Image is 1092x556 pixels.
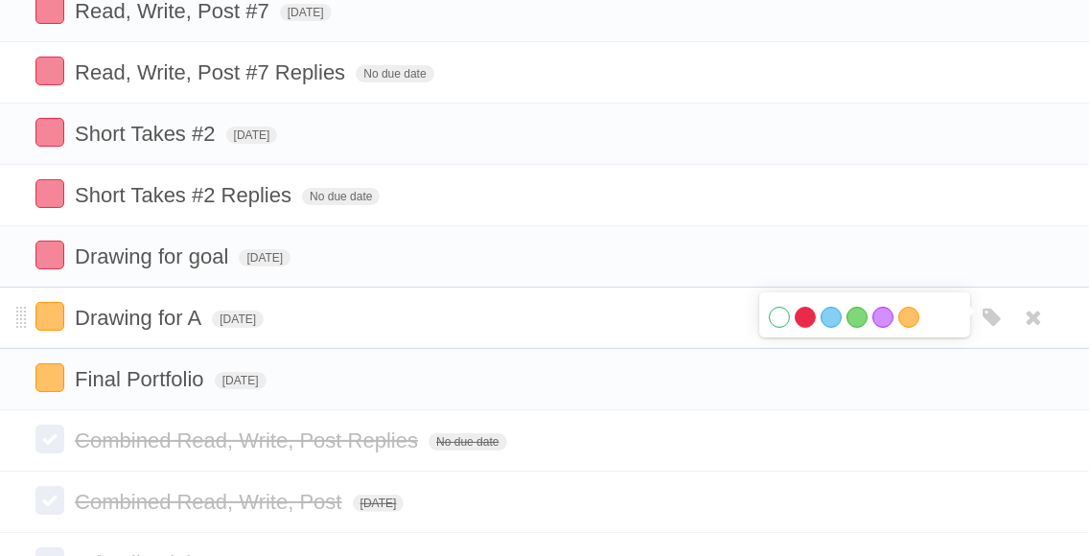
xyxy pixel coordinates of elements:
[35,425,64,453] label: Done
[847,307,868,328] label: Green
[75,429,423,452] span: Combined Read, Write, Post Replies
[429,433,506,451] span: No due date
[280,4,332,21] span: [DATE]
[795,307,816,328] label: Red
[75,367,209,391] span: Final Portfolio
[353,495,405,512] span: [DATE]
[35,241,64,269] label: Done
[75,183,296,207] span: Short Takes #2 Replies
[302,188,380,205] span: No due date
[75,244,233,268] span: Drawing for goal
[872,307,894,328] label: Purple
[35,302,64,331] label: Done
[75,306,206,330] span: Drawing for A
[239,249,290,266] span: [DATE]
[35,363,64,392] label: Done
[356,65,433,82] span: No due date
[35,179,64,208] label: Done
[215,372,267,389] span: [DATE]
[821,307,842,328] label: Blue
[898,307,919,328] label: Orange
[35,57,64,85] label: Done
[769,307,790,328] label: White
[226,127,278,144] span: [DATE]
[35,118,64,147] label: Done
[75,122,220,146] span: Short Takes #2
[212,311,264,328] span: [DATE]
[75,490,346,514] span: Combined Read, Write, Post
[35,486,64,515] label: Done
[75,60,350,84] span: Read, Write, Post #7 Replies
